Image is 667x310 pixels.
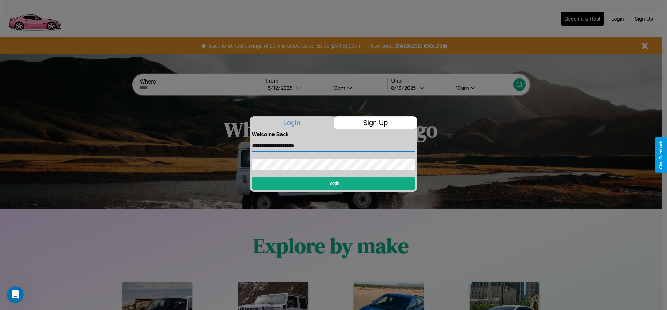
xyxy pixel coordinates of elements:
[334,116,417,129] p: Sign Up
[7,286,24,303] iframe: Intercom live chat
[250,116,333,129] p: Login
[252,177,415,190] button: Login
[659,141,664,169] div: Give Feedback
[252,131,415,137] h4: Welcome Back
